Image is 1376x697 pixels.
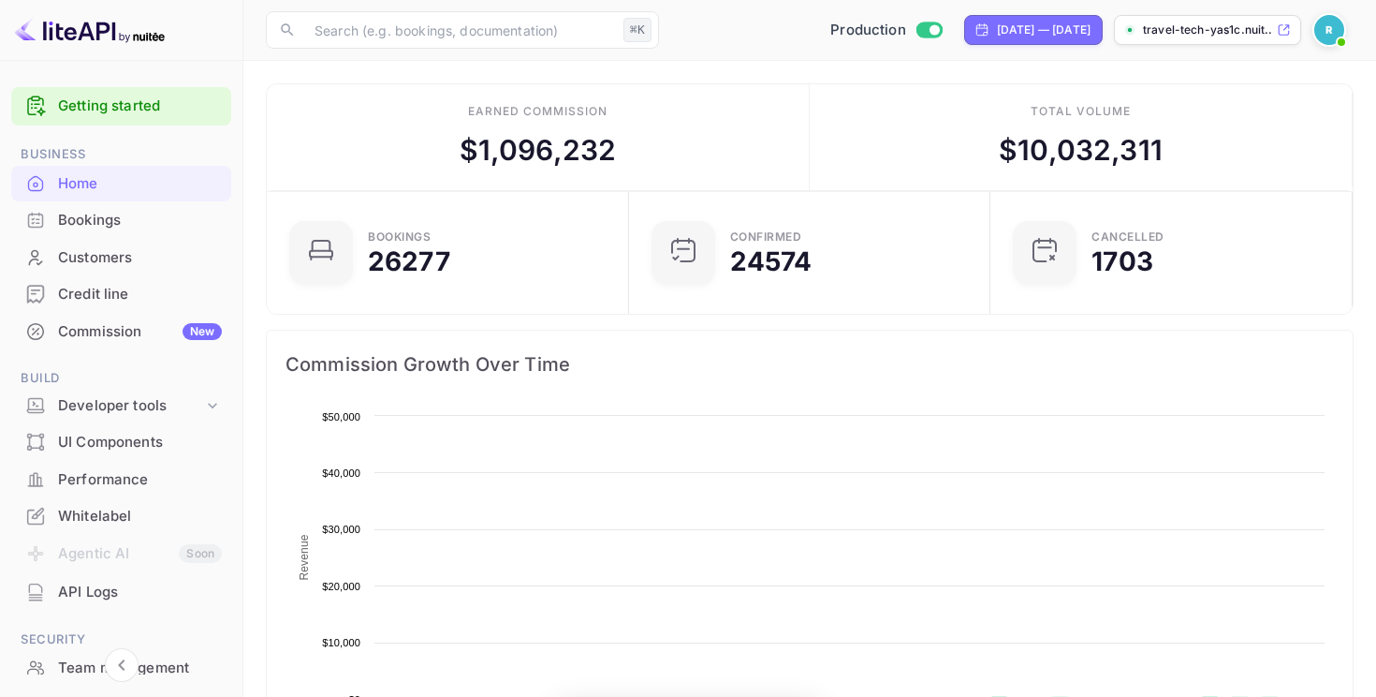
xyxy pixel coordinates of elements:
a: UI Components [11,424,231,459]
a: Credit line [11,276,231,311]
div: 24574 [730,248,812,274]
a: Getting started [58,96,222,117]
img: LiteAPI logo [15,15,165,45]
a: Bookings [11,202,231,237]
div: $ 10,032,311 [999,129,1163,171]
text: Revenue [298,534,311,580]
div: Bookings [11,202,231,239]
div: Performance [58,469,222,491]
div: Team management [11,650,231,687]
div: Credit line [58,284,222,305]
text: $40,000 [322,467,360,479]
div: Getting started [11,87,231,126]
div: UI Components [11,424,231,461]
div: Credit line [11,276,231,313]
text: $20,000 [322,581,360,592]
div: Performance [11,462,231,498]
div: Earned commission [468,103,607,120]
div: CommissionNew [11,314,231,350]
img: Revolut [1314,15,1344,45]
div: ⌘K [623,18,651,42]
span: Business [11,144,231,165]
text: $10,000 [322,637,360,648]
div: Switch to Sandbox mode [823,20,949,41]
span: Security [11,630,231,650]
a: Customers [11,240,231,274]
div: 26277 [368,248,450,274]
div: CANCELLED [1091,231,1164,243]
p: travel-tech-yas1c.nuit... [1143,22,1273,38]
div: Home [11,166,231,202]
span: Build [11,368,231,389]
text: $50,000 [322,411,360,423]
div: API Logs [58,582,222,603]
div: Bookings [58,210,222,231]
div: $ 1,096,232 [460,129,617,171]
div: 1703 [1091,248,1153,274]
div: [DATE] — [DATE] [997,22,1091,38]
div: Team management [58,658,222,679]
div: UI Components [58,432,222,453]
div: Whitelabel [11,498,231,535]
div: Home [58,173,222,195]
div: Customers [11,240,231,276]
div: Developer tools [11,390,231,423]
div: Total volume [1031,103,1131,120]
div: Commission [58,321,222,343]
a: Team management [11,650,231,685]
div: Confirmed [730,231,802,243]
text: $30,000 [322,524,360,535]
div: Developer tools [58,395,203,417]
div: Whitelabel [58,506,222,527]
a: CommissionNew [11,314,231,348]
button: Collapse navigation [105,648,139,682]
input: Search (e.g. bookings, documentation) [303,11,616,49]
span: Production [830,20,906,41]
div: API Logs [11,574,231,611]
div: Bookings [368,231,431,243]
a: Whitelabel [11,498,231,533]
div: New [183,323,222,340]
div: Customers [58,247,222,269]
a: Performance [11,462,231,497]
span: Commission Growth Over Time [285,349,1334,379]
a: API Logs [11,574,231,609]
a: Home [11,166,231,200]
